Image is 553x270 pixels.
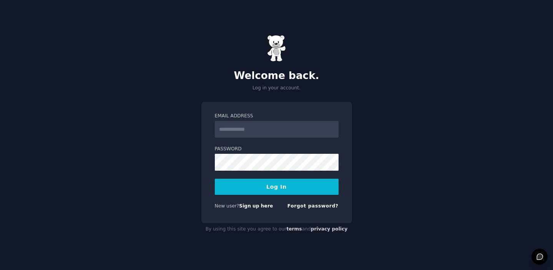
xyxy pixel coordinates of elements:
[201,70,352,82] h2: Welcome back.
[215,179,339,195] button: Log In
[239,203,273,209] a: Sign up here
[215,203,239,209] span: New user?
[286,226,302,232] a: terms
[201,223,352,235] div: By using this site you agree to our and
[201,85,352,92] p: Log in your account.
[215,146,339,153] label: Password
[215,113,339,120] label: Email Address
[287,203,339,209] a: Forgot password?
[311,226,348,232] a: privacy policy
[267,35,286,62] img: Gummy Bear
